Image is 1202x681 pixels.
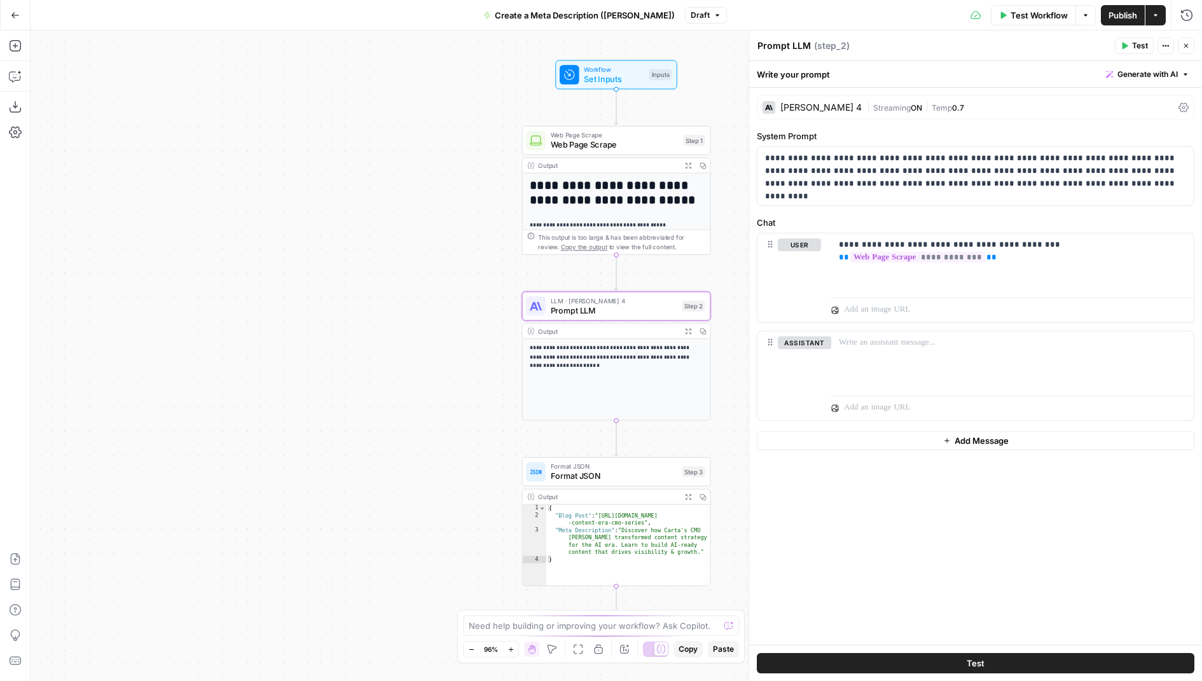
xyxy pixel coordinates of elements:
[551,130,679,140] span: Web Page Scrape
[614,420,618,456] g: Edge from step_2 to step_3
[522,60,711,90] div: WorkflowSet InputsInputs
[757,130,1194,142] label: System Prompt
[967,657,984,670] span: Test
[708,641,739,657] button: Paste
[649,69,672,80] div: Inputs
[538,233,705,252] div: This output is too large & has been abbreviated for review. to view the full content.
[614,586,618,621] g: Edge from step_3 to end
[1101,5,1145,25] button: Publish
[551,139,679,151] span: Web Page Scrape
[780,103,862,112] div: [PERSON_NAME] 4
[1115,38,1154,54] button: Test
[713,643,734,655] span: Paste
[679,643,698,655] span: Copy
[484,644,498,654] span: 96%
[778,238,821,251] button: user
[539,505,546,512] span: Toggle code folding, rows 1 through 4
[682,301,705,312] div: Step 2
[551,305,677,317] span: Prompt LLM
[867,100,873,113] span: |
[952,103,964,113] span: 0.7
[1011,9,1068,22] span: Test Workflow
[691,10,710,21] span: Draft
[495,9,675,22] span: Create a Meta Description ([PERSON_NAME])
[1109,9,1137,22] span: Publish
[614,89,618,125] g: Edge from start to step_1
[749,61,1202,87] div: Write your prompt
[1101,66,1194,83] button: Generate with AI
[814,39,850,52] span: ( step_2 )
[911,103,922,113] span: ON
[538,492,677,502] div: Output
[757,431,1194,450] button: Add Message
[757,39,811,52] textarea: Prompt LLM
[873,103,911,113] span: Streaming
[551,462,677,471] span: Format JSON
[476,5,682,25] button: Create a Meta Description ([PERSON_NAME])
[757,331,821,420] div: assistant
[523,512,546,526] div: 2
[1117,69,1178,80] span: Generate with AI
[778,336,831,349] button: assistant
[551,470,677,482] span: Format JSON
[551,296,677,305] span: LLM · [PERSON_NAME] 4
[683,135,705,146] div: Step 1
[674,641,703,657] button: Copy
[522,457,711,586] div: Format JSONFormat JSONStep 3Output{ "Blog Post":"[URL][DOMAIN_NAME] -content-era-cmo-series", "Me...
[682,466,705,477] div: Step 3
[523,556,546,563] div: 4
[538,326,677,336] div: Output
[955,434,1009,447] span: Add Message
[757,216,1194,229] label: Chat
[757,233,821,322] div: user
[685,7,727,24] button: Draft
[584,64,644,74] span: Workflow
[922,100,932,113] span: |
[757,653,1194,673] button: Test
[523,526,546,556] div: 3
[584,73,644,85] span: Set Inputs
[614,254,618,290] g: Edge from step_1 to step_2
[523,505,546,512] div: 1
[1132,40,1148,52] span: Test
[561,244,607,251] span: Copy the output
[538,161,677,170] div: Output
[932,103,952,113] span: Temp
[991,5,1075,25] button: Test Workflow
